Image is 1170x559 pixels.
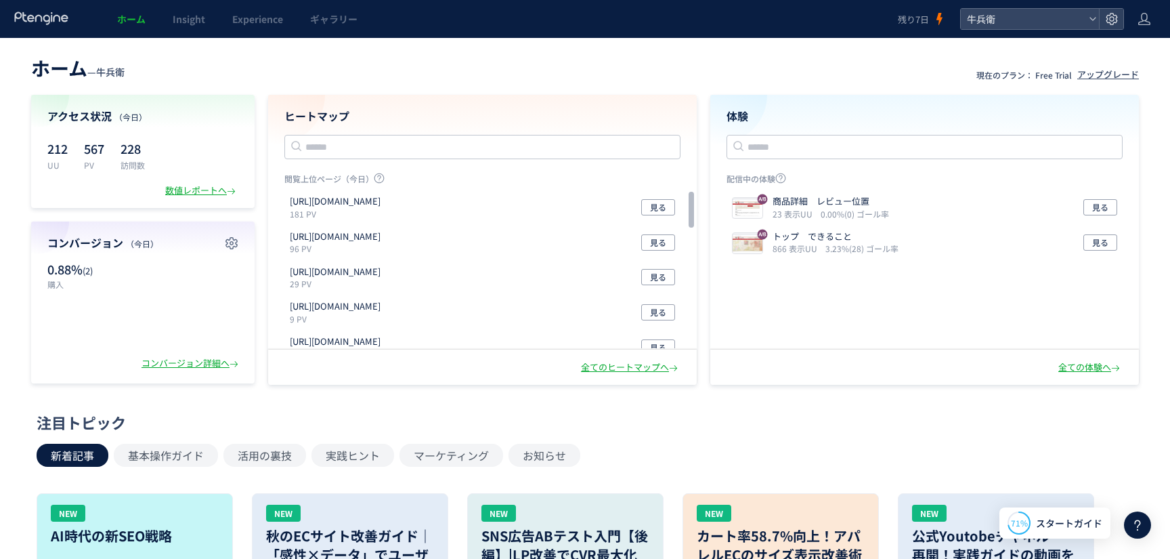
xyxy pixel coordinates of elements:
span: 牛兵衛 [963,9,1083,29]
i: 0.00%(0) ゴール率 [821,208,889,220]
button: 見る [641,339,675,356]
span: スタートガイド [1036,516,1102,531]
p: PV [84,159,104,171]
span: Experience [232,12,283,26]
p: 閲覧上位ページ（今日） [284,173,680,190]
p: https://gyubee.jp/products/list [290,195,381,208]
p: 96 PV [290,243,386,254]
p: 228 [121,138,145,159]
span: ホーム [117,12,146,26]
p: トップ できること [773,230,893,243]
p: 配信中の体験 [727,173,1123,190]
p: 567 [84,138,104,159]
div: NEW [912,505,947,522]
span: （今日） [114,111,147,123]
span: 牛兵衛 [96,65,125,79]
button: 新着記事 [37,444,108,467]
p: 9 PV [290,313,386,325]
i: 866 表示UU [773,243,823,254]
span: (2) [83,264,93,277]
span: ギャラリー [310,12,357,26]
p: 29 PV [290,278,386,289]
div: 数値レポートへ [165,184,238,197]
p: 0.88% [47,261,136,278]
span: 見る [650,269,666,285]
button: 実践ヒント [311,444,394,467]
h4: 体験 [727,108,1123,124]
button: お知らせ [508,444,580,467]
button: 見る [1083,199,1117,215]
button: 見る [1083,234,1117,251]
div: コンバージョン詳細へ [142,357,241,370]
div: NEW [697,505,731,522]
div: — [31,54,125,81]
button: 見る [641,269,675,285]
p: https://gyubee.jp/products/detail/661 [290,335,381,348]
div: 全ての体験へ [1058,361,1123,374]
i: 3.23%(28) ゴール率 [825,243,898,254]
div: 注目トピック [37,412,1127,433]
span: 見る [1092,199,1108,215]
p: https://gyubee.jp [290,230,381,243]
h3: AI時代の新SEO戦略 [51,526,219,545]
p: 現在のプラン： Free Trial [976,69,1072,81]
span: 残り7日 [898,13,929,26]
p: UU [47,159,68,171]
span: 見る [650,339,666,356]
button: 見る [641,304,675,320]
p: https://gyubee.jp/products/detail/216 [290,300,381,313]
p: 212 [47,138,68,159]
p: 購入 [47,278,136,290]
div: 全てのヒートマップへ [581,361,680,374]
span: Insight [173,12,205,26]
span: 見る [650,234,666,251]
span: ホーム [31,54,87,81]
div: NEW [266,505,301,522]
p: https://gyubee.jp/product_review [290,266,381,278]
p: 訪問数 [121,159,145,171]
span: 見る [650,199,666,215]
span: （今日） [126,238,158,249]
img: 56e0f0e2c75a5f88bd89c2246a158a9b1755302710427.jpeg [733,234,762,253]
span: 見る [650,304,666,320]
button: マーケティング [399,444,503,467]
h4: コンバージョン [47,235,238,251]
button: 基本操作ガイド [114,444,218,467]
i: 23 表示UU [773,208,818,220]
span: 見る [1092,234,1108,251]
h4: ヒートマップ [284,108,680,124]
p: 商品詳細 レビュー位置 [773,195,884,208]
div: NEW [51,505,85,522]
h4: アクセス状況 [47,108,238,124]
div: NEW [481,505,516,522]
button: 見る [641,234,675,251]
img: 2061f2c3d5d9afc51b1b643c08a247b81755664664284.jpeg [733,199,762,218]
p: 9 PV [290,348,386,360]
button: 見る [641,199,675,215]
span: 71% [1011,517,1028,529]
p: 181 PV [290,208,386,220]
button: 活用の裏技 [223,444,306,467]
div: アップグレード [1077,68,1139,81]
